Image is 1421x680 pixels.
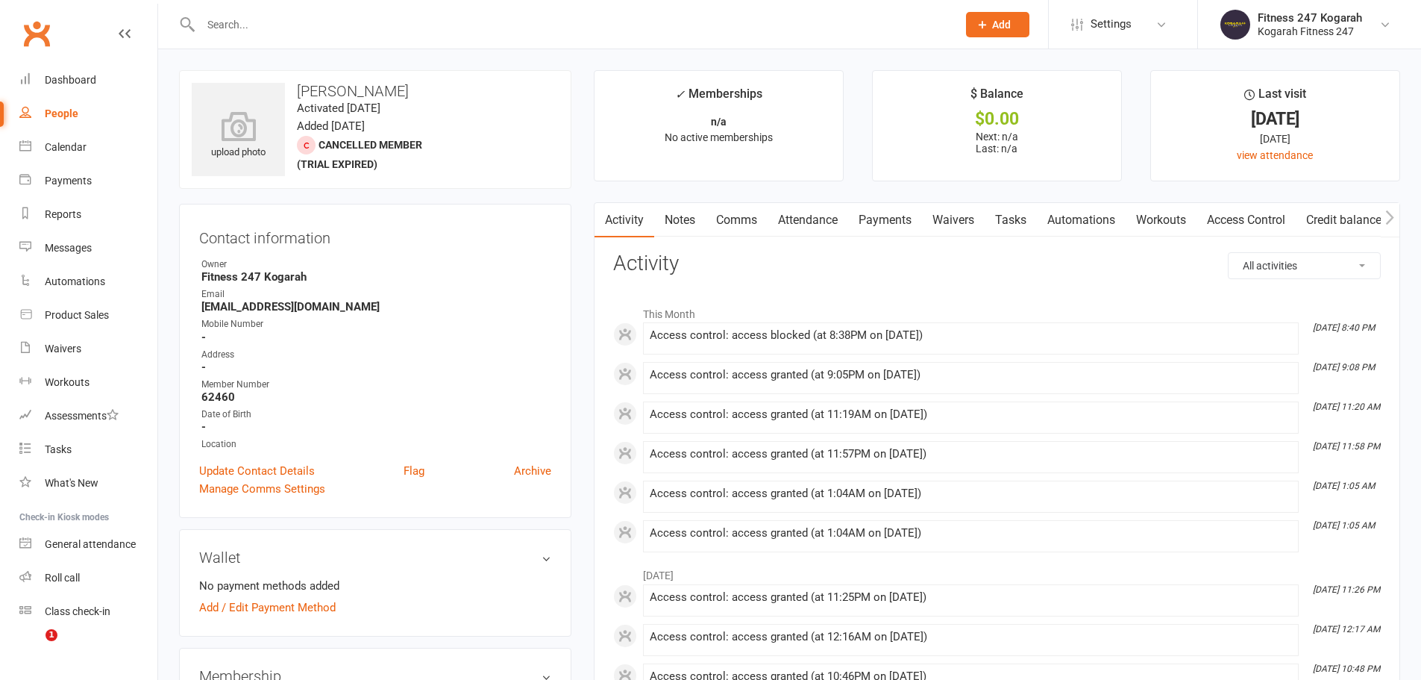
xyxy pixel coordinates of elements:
[201,331,551,344] strong: -
[19,97,157,131] a: People
[19,433,157,467] a: Tasks
[45,477,98,489] div: What's New
[613,299,1381,322] li: This Month
[1091,7,1132,41] span: Settings
[45,107,78,119] div: People
[15,629,51,665] iframe: Intercom live chat
[886,131,1108,155] p: Next: n/a Last: n/a
[654,203,706,237] a: Notes
[985,203,1037,237] a: Tasks
[922,203,985,237] a: Waivers
[1244,84,1306,111] div: Last visit
[19,131,157,164] a: Calendar
[45,572,80,584] div: Roll call
[1313,441,1380,452] i: [DATE] 11:58 PM
[514,462,551,480] a: Archive
[192,83,559,99] h3: [PERSON_NAME]
[19,399,157,433] a: Assessments
[1313,402,1380,412] i: [DATE] 11:20 AM
[1164,131,1386,147] div: [DATE]
[1313,481,1375,491] i: [DATE] 1:05 AM
[45,538,136,550] div: General attendance
[768,203,848,237] a: Attendance
[1313,520,1375,531] i: [DATE] 1:05 AM
[18,15,55,52] a: Clubworx
[1126,203,1196,237] a: Workouts
[1258,11,1362,25] div: Fitness 247 Kogarah
[45,141,87,153] div: Calendar
[45,343,81,355] div: Waivers
[19,231,157,265] a: Messages
[665,131,773,143] span: No active memberships
[650,591,1292,604] div: Access control: access granted (at 11:25PM on [DATE])
[19,332,157,366] a: Waivers
[19,198,157,231] a: Reports
[1313,322,1375,333] i: [DATE] 8:40 PM
[297,102,380,115] time: Activated [DATE]
[19,595,157,628] a: Class kiosk mode
[1313,624,1380,634] i: [DATE] 12:17 AM
[19,467,157,500] a: What's New
[706,203,768,237] a: Comms
[45,275,105,287] div: Automations
[970,84,1023,111] div: $ Balance
[201,361,551,374] strong: -
[45,605,110,617] div: Class check-in
[650,369,1292,381] div: Access control: access granted (at 9:05PM on [DATE])
[45,309,109,321] div: Product Sales
[886,111,1108,127] div: $0.00
[1220,10,1250,40] img: thumb_image1749097489.png
[966,12,1029,37] button: Add
[848,203,922,237] a: Payments
[1037,203,1126,237] a: Automations
[1237,149,1313,161] a: view attendance
[19,366,157,399] a: Workouts
[19,265,157,299] a: Automations
[613,560,1381,584] li: [DATE]
[201,348,551,362] div: Address
[201,437,551,452] div: Location
[201,390,551,404] strong: 62460
[650,408,1292,421] div: Access control: access granted (at 11:19AM on [DATE])
[1164,111,1386,127] div: [DATE]
[992,19,1011,31] span: Add
[45,410,119,422] div: Assessments
[595,203,654,237] a: Activity
[675,87,685,102] i: ✓
[199,577,551,595] li: No payment methods added
[201,420,551,434] strong: -
[199,549,551,566] h3: Wallet
[201,258,551,272] div: Owner
[19,528,157,561] a: General attendance kiosk mode
[45,443,72,455] div: Tasks
[201,378,551,392] div: Member Number
[201,408,551,422] div: Date of Birth
[650,448,1292,461] div: Access control: access granted (at 11:57PM on [DATE])
[199,462,315,480] a: Update Contact Details
[46,629,57,641] span: 1
[1296,203,1392,237] a: Credit balance
[199,224,551,246] h3: Contact information
[1313,584,1380,595] i: [DATE] 11:26 PM
[201,300,551,314] strong: [EMAIL_ADDRESS][DOMAIN_NAME]
[45,175,92,187] div: Payments
[45,376,90,388] div: Workouts
[196,14,947,35] input: Search...
[199,480,325,498] a: Manage Comms Settings
[19,299,157,332] a: Product Sales
[19,63,157,97] a: Dashboard
[613,252,1381,275] h3: Activity
[19,561,157,595] a: Roll call
[1313,664,1380,674] i: [DATE] 10:48 PM
[650,527,1292,540] div: Access control: access granted (at 1:04AM on [DATE])
[45,242,92,254] div: Messages
[192,111,285,160] div: upload photo
[201,287,551,302] div: Email
[297,119,365,133] time: Added [DATE]
[650,329,1292,342] div: Access control: access blocked (at 8:38PM on [DATE])
[675,84,762,112] div: Memberships
[19,164,157,198] a: Payments
[201,270,551,284] strong: Fitness 247 Kogarah
[297,139,422,170] span: Cancelled member (trial expired)
[45,74,96,86] div: Dashboard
